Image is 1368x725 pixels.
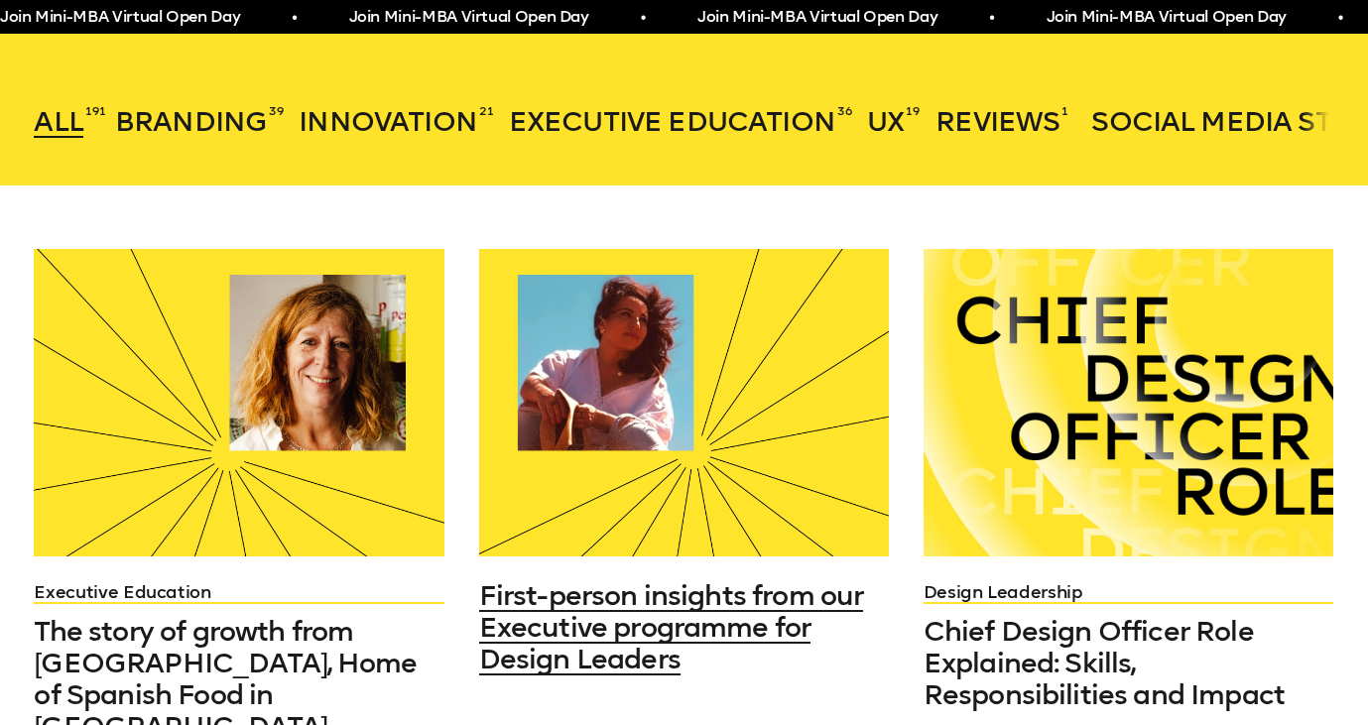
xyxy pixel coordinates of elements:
[479,579,864,675] span: First-person insights from our Executive programme for Design Leaders
[924,615,1285,711] span: Chief Design Officer Role Explained: Skills, Responsibilities and Impact
[85,103,106,119] sup: 191
[115,105,267,138] span: Branding
[299,105,477,138] span: Innovation
[509,105,835,138] span: Executive Education
[867,105,904,138] span: UX
[935,105,1059,138] span: Reviews
[292,6,297,30] span: •
[989,6,994,30] span: •
[1338,6,1343,30] span: •
[924,580,1334,604] a: Design Leadership
[479,580,890,675] a: First-person insights from our Executive programme for Design Leaders
[837,103,852,119] sup: 36
[924,616,1334,711] a: Chief Design Officer Role Explained: Skills, Responsibilities and Impact
[269,103,284,119] sup: 39
[906,103,920,119] sup: 19
[34,105,82,138] span: All
[1061,103,1068,119] sup: 1
[479,103,494,119] sup: 21
[34,580,444,604] a: Executive Education
[641,6,646,30] span: •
